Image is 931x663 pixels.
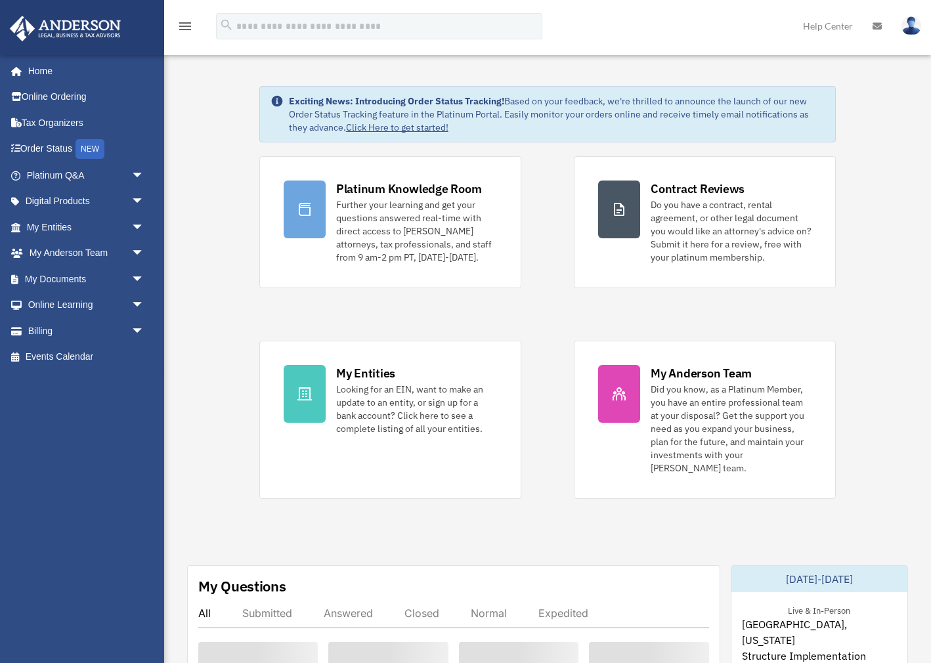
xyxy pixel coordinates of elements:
span: arrow_drop_down [131,292,158,319]
div: Submitted [242,607,292,620]
div: Normal [471,607,507,620]
div: Do you have a contract, rental agreement, or other legal document you would like an attorney's ad... [651,198,812,264]
a: Contract Reviews Do you have a contract, rental agreement, or other legal document you would like... [574,156,836,288]
strong: Exciting News: Introducing Order Status Tracking! [289,95,504,107]
a: Digital Productsarrow_drop_down [9,188,164,215]
a: Platinum Q&Aarrow_drop_down [9,162,164,188]
span: [GEOGRAPHIC_DATA], [US_STATE] [742,616,898,648]
div: [DATE]-[DATE] [731,566,908,592]
span: arrow_drop_down [131,318,158,345]
div: Closed [404,607,439,620]
a: My Anderson Teamarrow_drop_down [9,240,164,267]
span: arrow_drop_down [131,188,158,215]
i: menu [177,18,193,34]
a: My Entities Looking for an EIN, want to make an update to an entity, or sign up for a bank accoun... [259,341,521,499]
span: arrow_drop_down [131,214,158,241]
div: Contract Reviews [651,181,745,197]
a: Events Calendar [9,344,164,370]
div: My Anderson Team [651,365,752,381]
a: My Documentsarrow_drop_down [9,266,164,292]
a: Tax Organizers [9,110,164,136]
a: Platinum Knowledge Room Further your learning and get your questions answered real-time with dire... [259,156,521,288]
div: Based on your feedback, we're thrilled to announce the launch of our new Order Status Tracking fe... [289,95,825,134]
a: Online Ordering [9,84,164,110]
span: arrow_drop_down [131,266,158,293]
div: My Entities [336,365,395,381]
img: Anderson Advisors Platinum Portal [6,16,125,41]
div: Expedited [538,607,588,620]
div: Looking for an EIN, want to make an update to an entity, or sign up for a bank account? Click her... [336,383,497,435]
a: menu [177,23,193,34]
div: Platinum Knowledge Room [336,181,482,197]
a: My Anderson Team Did you know, as a Platinum Member, you have an entire professional team at your... [574,341,836,499]
a: Online Learningarrow_drop_down [9,292,164,318]
i: search [219,18,234,32]
span: arrow_drop_down [131,162,158,189]
div: All [198,607,211,620]
div: Answered [324,607,373,620]
div: Live & In-Person [777,603,861,616]
a: Order StatusNEW [9,136,164,163]
img: User Pic [901,16,921,35]
a: Billingarrow_drop_down [9,318,164,344]
div: NEW [76,139,104,159]
a: Click Here to get started! [346,121,448,133]
a: Home [9,58,158,84]
div: My Questions [198,576,286,596]
div: Did you know, as a Platinum Member, you have an entire professional team at your disposal? Get th... [651,383,812,475]
span: arrow_drop_down [131,240,158,267]
a: My Entitiesarrow_drop_down [9,214,164,240]
div: Further your learning and get your questions answered real-time with direct access to [PERSON_NAM... [336,198,497,264]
